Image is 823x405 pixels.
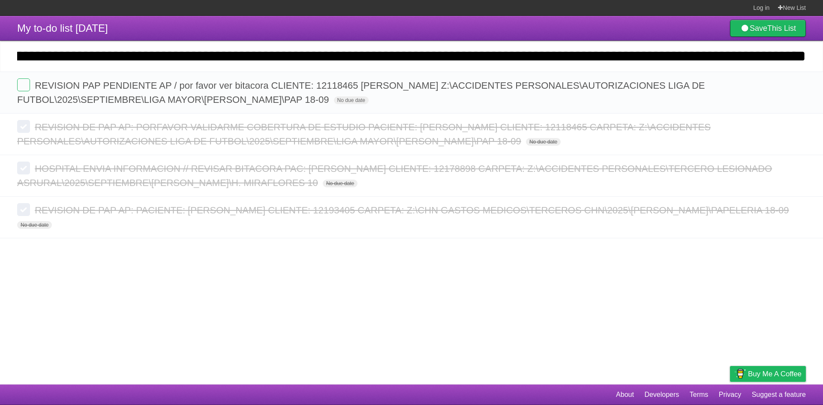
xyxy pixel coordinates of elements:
img: Buy me a coffee [734,366,746,381]
span: No due date [334,96,369,104]
a: Privacy [719,387,741,403]
span: No due date [17,221,52,229]
a: Developers [644,387,679,403]
span: Buy me a coffee [748,366,802,381]
a: Buy me a coffee [730,366,806,382]
label: Done [17,120,30,133]
span: REVISION DE PAP AP: PACIENTE: [PERSON_NAME] CLIENTE: 12193405 CARPETA: Z:\CHN GASTOS MEDICOS\TERC... [35,205,791,216]
span: REVISION PAP PENDIENTE AP / por favor ver bitacora CLIENTE: 12118465 [PERSON_NAME] Z:\ACCIDENTES ... [17,80,705,105]
span: No due date [526,138,561,146]
span: HOSPITAL ENVIA INFORMACION // REVISAR BITACORA PAC: [PERSON_NAME] CLIENTE: 12178898 CARPETA: Z:\A... [17,163,772,188]
a: SaveThis List [730,20,806,37]
span: My to-do list [DATE] [17,22,108,34]
a: Suggest a feature [752,387,806,403]
span: No due date [323,180,357,187]
b: This List [767,24,796,33]
span: REVISION DE PAP AP: PORFAVOR VALIDARME COBERTURA DE ESTUDIO PACIENTE: [PERSON_NAME] CLIENTE: 1211... [17,122,711,147]
a: About [616,387,634,403]
label: Done [17,162,30,174]
label: Done [17,203,30,216]
label: Done [17,78,30,91]
a: Terms [690,387,709,403]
